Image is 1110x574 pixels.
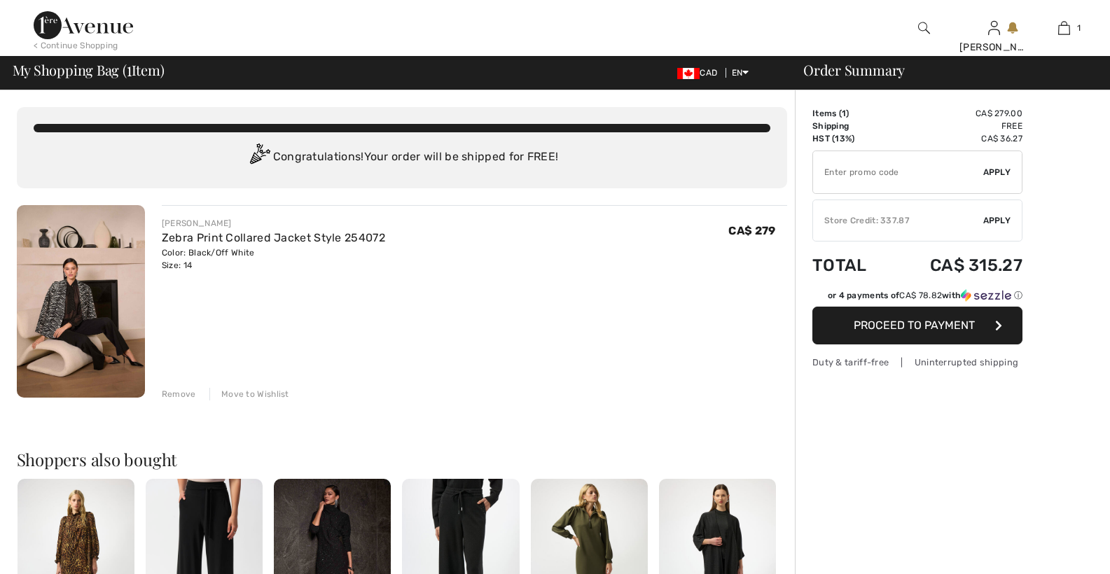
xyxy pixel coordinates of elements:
span: 1 [127,59,132,78]
div: Color: Black/Off White Size: 14 [162,246,385,272]
div: Order Summary [786,63,1102,77]
img: My Bag [1058,20,1070,36]
span: Proceed to Payment [854,318,975,332]
img: Zebra Print Collared Jacket Style 254072 [17,205,145,398]
td: HST (13%) [812,132,890,145]
span: Apply [983,166,1011,178]
td: CA$ 279.00 [890,107,1022,120]
div: Duty & tariff-free | Uninterrupted shipping [812,356,1022,369]
td: CA$ 36.27 [890,132,1022,145]
div: or 4 payments ofCA$ 78.82withSezzle Click to learn more about Sezzle [812,289,1022,307]
img: Canadian Dollar [677,68,700,79]
div: Remove [162,388,196,400]
td: Shipping [812,120,890,132]
h2: Shoppers also bought [17,451,787,468]
div: Congratulations! Your order will be shipped for FREE! [34,143,770,171]
img: My Info [988,20,1000,36]
a: Zebra Print Collared Jacket Style 254072 [162,231,385,244]
span: CA$ 78.82 [899,290,942,300]
img: Congratulation2.svg [245,143,273,171]
input: Promo code [813,151,983,193]
td: CA$ 315.27 [890,241,1022,289]
img: search the website [918,20,930,36]
div: Move to Wishlist [209,388,289,400]
div: Store Credit: 337.87 [813,214,983,227]
span: CAD [677,68,723,78]
td: Items ( ) [812,107,890,120]
span: 1 [842,108,846,118]
span: 1 [1077,22,1081,34]
td: Free [890,120,1022,132]
a: 1 [1029,20,1098,36]
span: My Shopping Bag ( Item) [13,63,165,77]
a: Sign In [988,21,1000,34]
td: Total [812,241,890,289]
div: [PERSON_NAME] [959,40,1028,55]
div: [PERSON_NAME] [162,217,385,230]
img: Sezzle [961,289,1011,302]
div: < Continue Shopping [34,39,118,52]
span: Apply [983,214,1011,227]
img: 1ère Avenue [34,11,133,39]
span: EN [732,68,749,78]
button: Proceed to Payment [812,307,1022,344]
span: CA$ 279 [728,224,775,237]
div: or 4 payments of with [828,289,1022,302]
